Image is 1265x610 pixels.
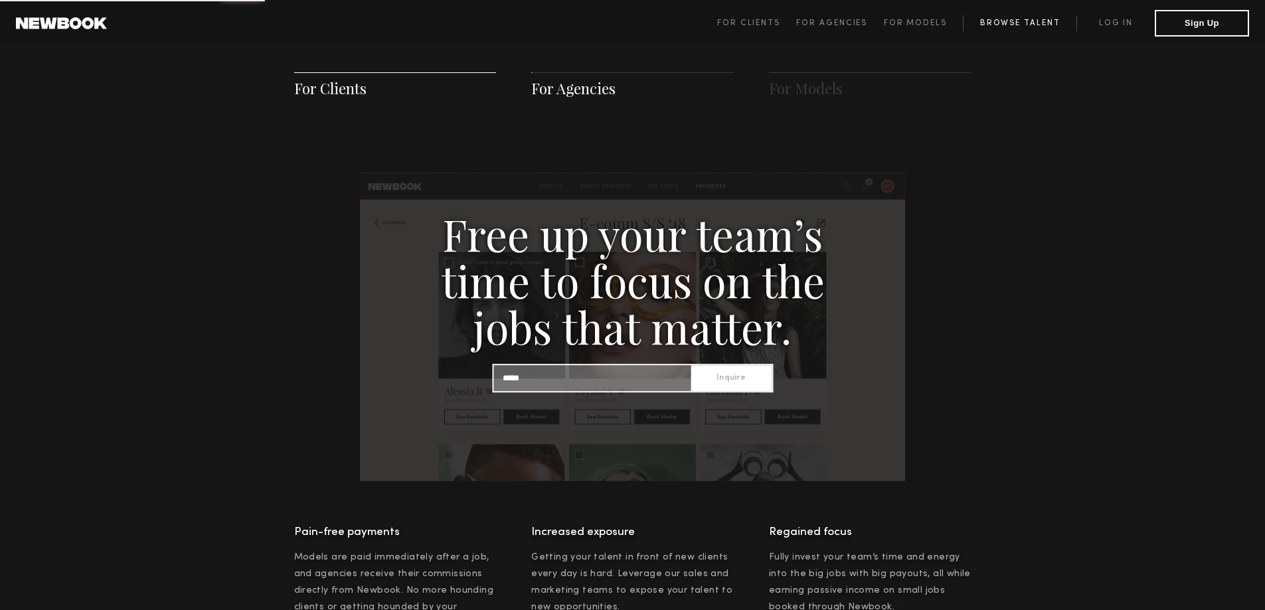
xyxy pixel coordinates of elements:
button: Inquire [691,365,772,391]
span: For Models [884,19,947,27]
a: For Clients [717,15,796,31]
h3: Free up your team’s time to focus on the jobs that matter. [404,210,862,350]
a: For Agencies [796,15,883,31]
h4: Increased exposure [531,522,734,542]
h4: Pain-free payments [294,522,497,542]
span: For Clients [717,19,780,27]
a: Log in [1076,15,1155,31]
a: For Models [884,15,964,31]
a: For Agencies [531,78,616,98]
a: For Clients [294,78,367,98]
a: Browse Talent [963,15,1076,31]
h4: Regained focus [769,522,971,542]
span: For Agencies [796,19,867,27]
a: For Models [769,78,843,98]
button: Sign Up [1155,10,1249,37]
